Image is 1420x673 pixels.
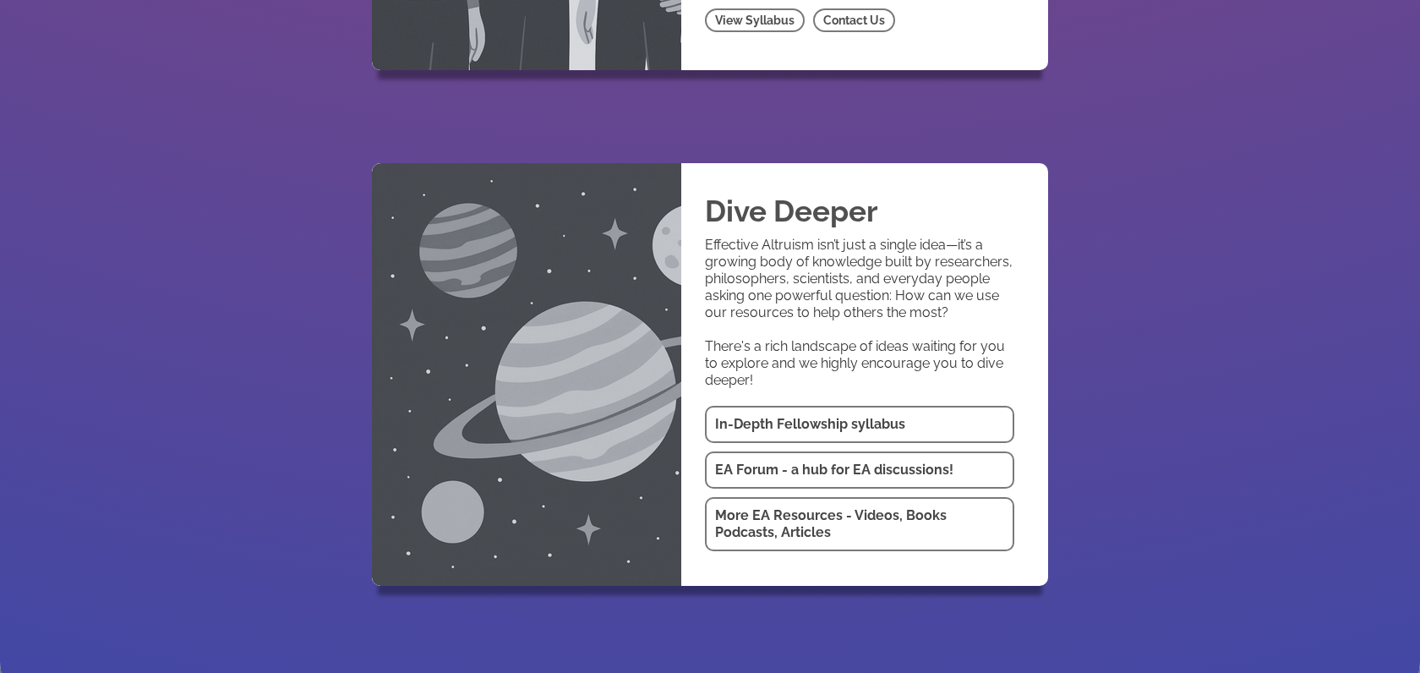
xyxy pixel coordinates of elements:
[715,416,1004,433] h1: In-Depth Fellowship syllabus
[813,8,895,32] a: Contact Us
[705,451,1014,489] a: EA Forum - a hub for EA discussions!
[705,497,1014,551] a: More EA Resources - Videos, Books Podcasts, Articles
[705,406,1014,443] a: In-Depth Fellowship syllabus
[705,194,1014,228] h2: Dive Deeper
[715,507,1004,541] h1: More EA Resources - Videos, Books Podcasts, Articles
[705,8,805,32] a: View Syllabus
[705,237,1014,389] p: Effective Altruism isn’t just a single idea—it’s a growing body of knowledge built by researchers...
[715,462,1004,479] h1: EA Forum - a hub for EA discussions!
